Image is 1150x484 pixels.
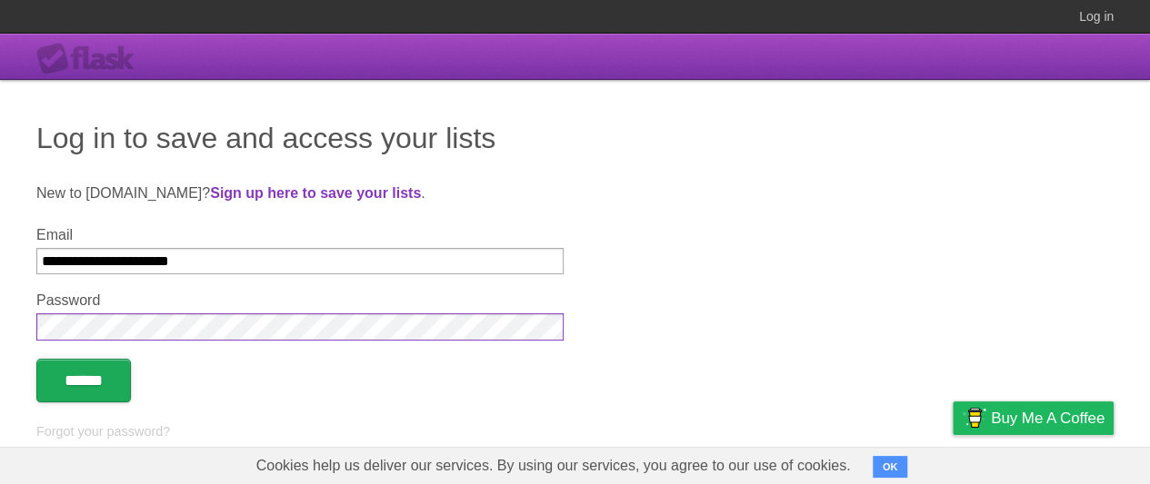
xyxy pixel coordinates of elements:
[36,227,564,243] label: Email
[36,183,1114,204] p: New to [DOMAIN_NAME]? .
[36,116,1114,160] h1: Log in to save and access your lists
[953,401,1114,435] a: Buy me a coffee
[36,424,170,439] a: Forgot your password?
[873,456,908,478] button: OK
[238,448,869,484] span: Cookies help us deliver our services. By using our services, you agree to our use of cookies.
[991,402,1105,434] span: Buy me a coffee
[210,185,421,201] a: Sign up here to save your lists
[36,43,145,75] div: Flask
[36,292,564,309] label: Password
[962,402,986,433] img: Buy me a coffee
